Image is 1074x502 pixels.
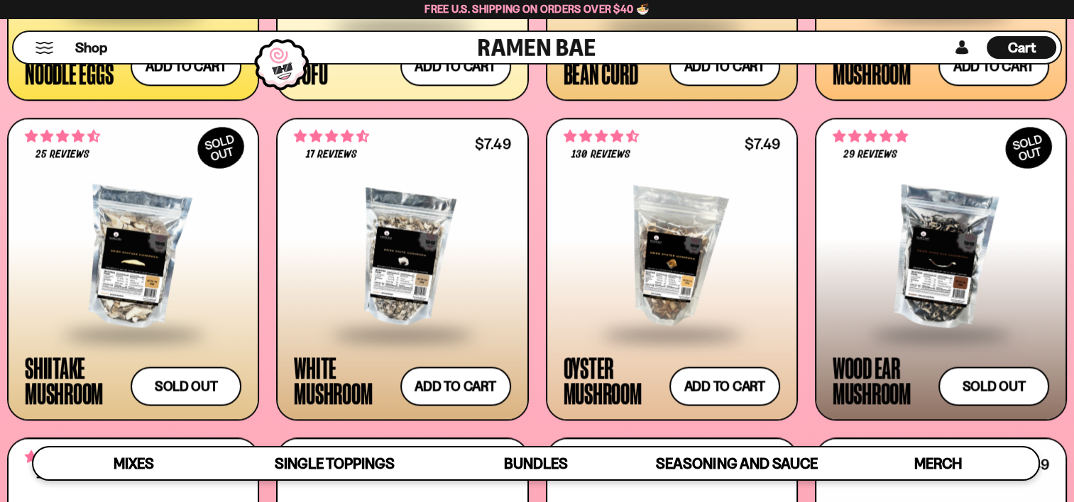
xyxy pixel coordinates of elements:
[190,119,251,176] div: SOLD OUT
[669,367,780,406] button: Add to cart
[7,118,259,421] a: SOLDOUT 4.52 stars 25 reviews Shiitake Mushroom Sold out
[571,149,630,160] span: 130 reviews
[306,149,357,160] span: 17 reviews
[504,454,568,472] span: Bundles
[35,149,89,160] span: 25 reviews
[656,454,817,472] span: Seasoning and Sauce
[475,137,510,150] div: $7.49
[25,127,100,145] span: 4.52 stars
[833,35,931,86] div: Enoki Mushroom
[815,118,1067,421] a: SOLDOUT 4.86 stars 29 reviews Wood Ear Mushroom Sold out
[294,355,393,406] div: White Mushroom
[636,447,837,479] a: Seasoning and Sauce
[275,454,395,472] span: Single Toppings
[987,32,1056,63] div: Cart
[998,119,1059,176] div: SOLD OUT
[400,367,511,406] button: Add to cart
[234,447,435,479] a: Single Toppings
[35,42,54,54] button: Mobile Menu Trigger
[564,127,639,145] span: 4.68 stars
[546,118,798,421] a: 4.68 stars 130 reviews $7.49 Oyster Mushroom Add to cart
[564,355,662,406] div: Oyster Mushroom
[114,454,154,472] span: Mixes
[435,447,636,479] a: Bundles
[843,149,897,160] span: 29 reviews
[25,355,124,406] div: Shiitake Mushroom
[914,454,962,472] span: Merch
[745,137,780,150] div: $7.49
[938,367,1049,406] button: Sold out
[294,127,369,145] span: 4.59 stars
[424,2,650,16] span: Free U.S. Shipping on Orders over $40 🍜
[276,118,528,421] a: 4.59 stars 17 reviews $7.49 White Mushroom Add to cart
[33,447,234,479] a: Mixes
[25,35,124,86] div: Instant Noodle Eggs
[1008,39,1036,56] span: Cart
[75,36,107,59] a: Shop
[75,38,107,57] span: Shop
[838,447,1039,479] a: Merch
[833,127,908,145] span: 4.86 stars
[833,355,931,406] div: Wood Ear Mushroom
[131,367,241,406] button: Sold out
[564,60,638,86] div: Bean Curd
[294,60,327,86] div: Tofu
